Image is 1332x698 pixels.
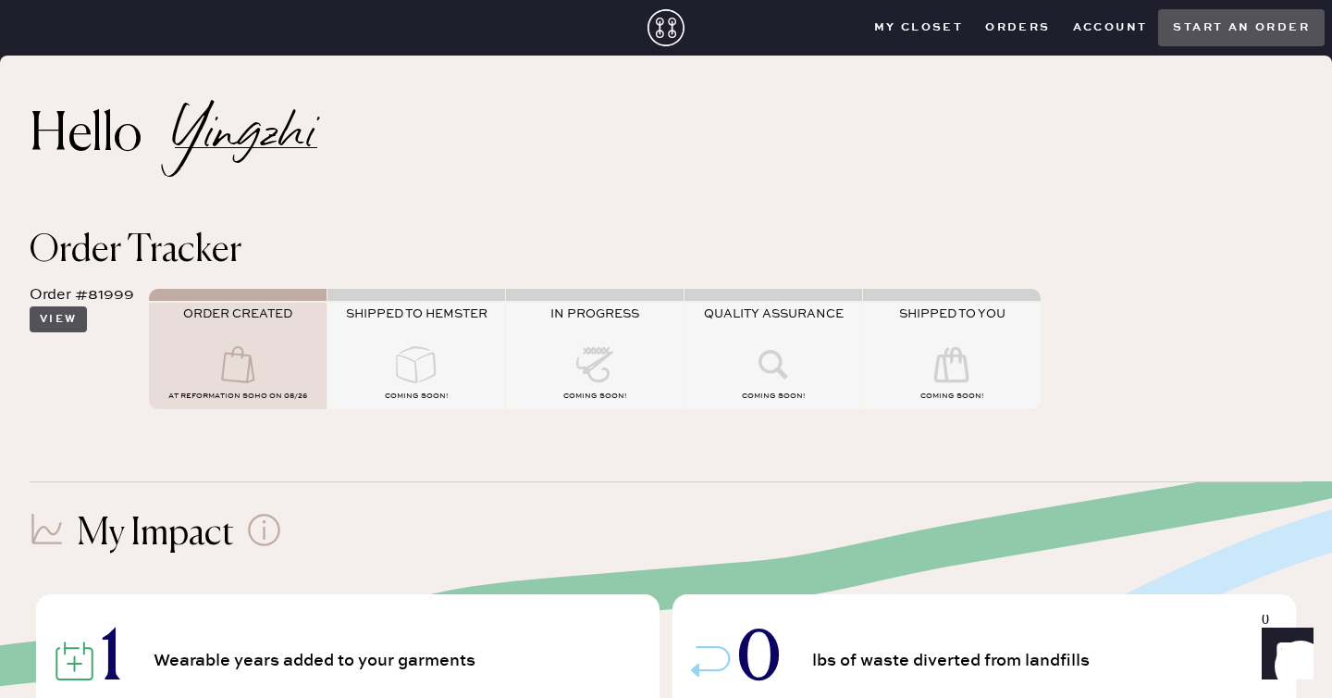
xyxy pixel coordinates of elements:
[737,629,781,693] span: 0
[563,392,626,401] span: COMING SOON!
[863,14,975,42] button: My Closet
[385,392,448,401] span: COMING SOON!
[101,629,122,693] span: 1
[550,306,639,321] span: IN PROGRESS
[30,232,241,269] span: Order Tracker
[899,306,1005,321] span: SHIPPED TO YOU
[168,392,307,401] span: AT Reformation Soho on 08/26
[346,306,487,321] span: SHIPPED TO HEMSTER
[1062,14,1159,42] button: Account
[1244,615,1324,694] iframe: Front Chat
[704,306,844,321] span: QUALITY ASSURANCE
[812,653,1096,669] span: lbs of waste diverted from landfills
[30,306,87,332] button: View
[183,306,292,321] span: ORDER CREATED
[77,512,234,556] h1: My Impact
[974,14,1061,42] button: Orders
[1158,9,1325,46] button: Start an order
[30,114,175,158] h2: Hello
[175,124,317,148] h2: Yingzhi
[154,653,482,669] span: Wearable years added to your garments
[30,284,134,306] div: Order #81999
[920,392,983,401] span: COMING SOON!
[742,392,805,401] span: COMING SOON!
